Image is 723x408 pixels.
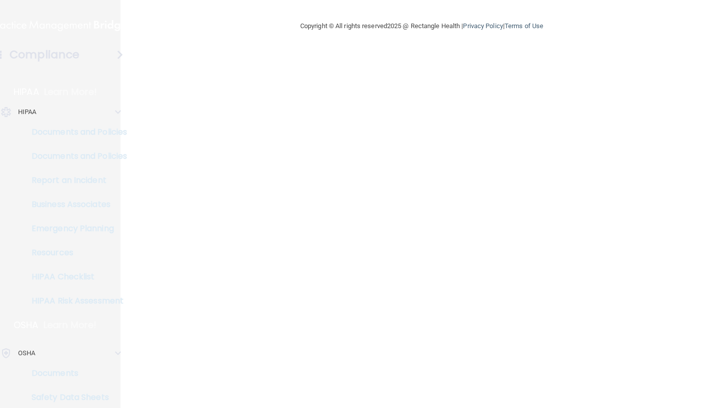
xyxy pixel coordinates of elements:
p: HIPAA [14,86,39,98]
p: OSHA [14,319,39,331]
h4: Compliance [10,48,79,62]
div: Copyright © All rights reserved 2025 @ Rectangle Health | | [238,10,605,42]
p: Learn More! [44,86,97,98]
a: Terms of Use [505,22,543,30]
p: Documents and Policies [7,127,144,137]
p: Business Associates [7,199,144,210]
p: Resources [7,248,144,258]
p: HIPAA Risk Assessment [7,296,144,306]
p: Learn More! [44,319,97,331]
a: Privacy Policy [463,22,503,30]
p: OSHA [18,347,35,359]
p: Safety Data Sheets [7,392,144,402]
p: Documents [7,368,144,378]
p: Emergency Planning [7,224,144,234]
p: HIPAA [18,106,37,118]
p: HIPAA Checklist [7,272,144,282]
p: Documents and Policies [7,151,144,161]
p: Report an Incident [7,175,144,185]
